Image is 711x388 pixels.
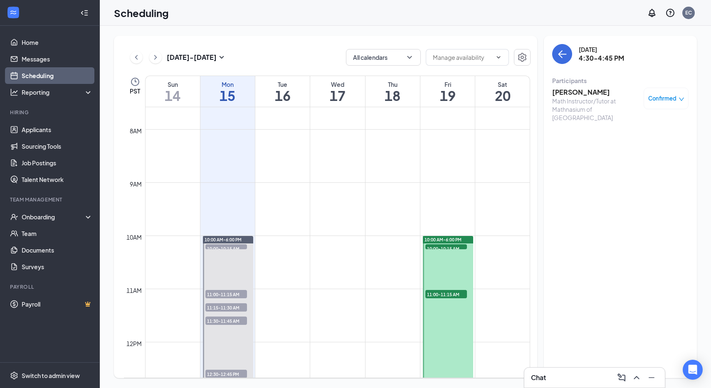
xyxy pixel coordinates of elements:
[205,290,247,298] span: 11:00-11:15 AM
[130,77,140,87] svg: Clock
[146,76,200,107] a: September 14, 2025
[645,371,658,384] button: Minimize
[22,213,86,221] div: Onboarding
[365,76,420,107] a: September 18, 2025
[128,179,143,189] div: 9am
[146,80,200,88] div: Sun
[552,76,689,85] div: Participants
[365,80,420,88] div: Thu
[22,138,93,155] a: Sourcing Tools
[665,8,675,18] svg: QuestionInfo
[10,283,91,290] div: Payroll
[425,290,467,298] span: 11:00-11:15 AM
[10,109,91,116] div: Hiring
[125,233,143,242] div: 10am
[475,76,530,107] a: September 20, 2025
[632,373,642,383] svg: ChevronUp
[579,54,624,63] h3: 4:30-4:45 PM
[552,88,639,97] h3: [PERSON_NAME]
[22,242,93,258] a: Documents
[205,237,242,243] span: 10:00 AM-6:00 PM
[149,51,162,64] button: ChevronRight
[647,373,657,383] svg: Minimize
[310,88,365,103] h1: 17
[420,76,475,107] a: September 19, 2025
[475,88,530,103] h1: 20
[205,244,247,253] span: 10:00-10:15 AM
[552,44,572,64] button: back-button
[200,76,255,107] a: September 15, 2025
[22,225,93,242] a: Team
[10,213,18,221] svg: UserCheck
[433,53,492,62] input: Manage availability
[420,80,475,88] div: Fri
[425,237,462,243] span: 10:00 AM-6:00 PM
[475,80,530,88] div: Sat
[255,76,310,107] a: September 16, 2025
[255,80,310,88] div: Tue
[685,9,692,16] div: EC
[10,196,91,203] div: Team Management
[167,53,217,62] h3: [DATE] - [DATE]
[205,370,247,378] span: 12:30-12:45 PM
[531,373,546,382] h3: Chat
[579,45,624,54] div: [DATE]
[146,88,200,103] h1: 14
[22,371,80,380] div: Switch to admin view
[615,371,628,384] button: ComposeMessage
[683,360,703,380] div: Open Intercom Messenger
[425,244,467,253] span: 10:00-10:15 AM
[405,53,414,61] svg: ChevronDown
[22,258,93,275] a: Surveys
[217,52,227,62] svg: SmallChevronDown
[125,286,143,295] div: 11am
[22,155,93,171] a: Job Postings
[205,303,247,312] span: 11:15-11:30 AM
[310,76,365,107] a: September 17, 2025
[495,54,502,61] svg: ChevronDown
[630,371,643,384] button: ChevronUp
[10,88,18,96] svg: Analysis
[648,94,676,103] span: Confirmed
[617,373,627,383] svg: ComposeMessage
[130,87,140,95] span: PST
[200,88,255,103] h1: 15
[420,88,475,103] h1: 19
[22,171,93,188] a: Talent Network
[132,52,141,62] svg: ChevronLeft
[22,51,93,67] a: Messages
[200,80,255,88] div: Mon
[517,52,527,62] svg: Settings
[310,80,365,88] div: Wed
[22,88,93,96] div: Reporting
[365,88,420,103] h1: 18
[22,34,93,51] a: Home
[151,52,160,62] svg: ChevronRight
[125,339,143,348] div: 12pm
[22,296,93,312] a: PayrollCrown
[9,8,17,17] svg: WorkstreamLogo
[130,51,143,64] button: ChevronLeft
[552,97,639,122] div: Math Instructor/Tutor at Mathnasium of [GEOGRAPHIC_DATA]
[205,317,247,325] span: 11:30-11:45 AM
[10,371,18,380] svg: Settings
[255,88,310,103] h1: 16
[22,121,93,138] a: Applicants
[114,6,169,20] h1: Scheduling
[22,67,93,84] a: Scheduling
[647,8,657,18] svg: Notifications
[514,49,531,66] button: Settings
[346,49,421,66] button: All calendarsChevronDown
[679,96,684,102] span: down
[557,49,567,59] svg: ArrowLeft
[80,9,89,17] svg: Collapse
[128,126,143,135] div: 8am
